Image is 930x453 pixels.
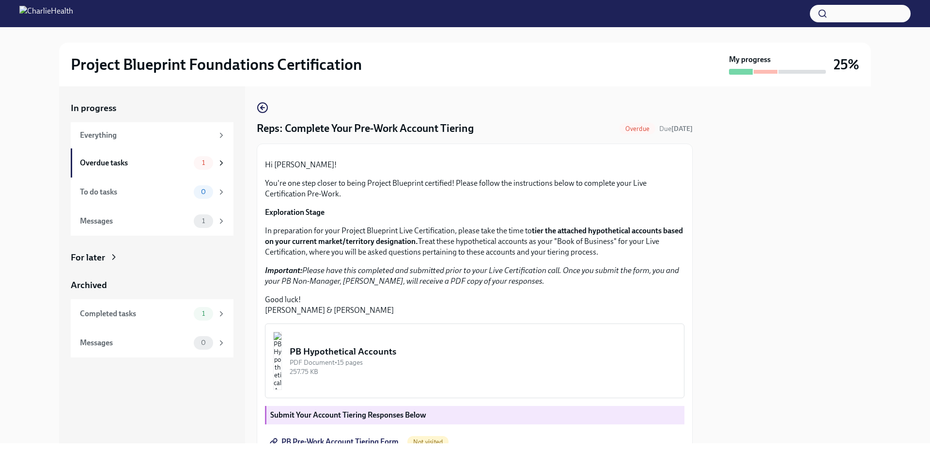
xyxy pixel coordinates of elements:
[80,158,190,168] div: Overdue tasks
[265,432,405,452] a: PB Pre-Work Account Tiering Form
[80,338,190,348] div: Messages
[71,55,362,74] h2: Project Blueprint Foundations Certification
[80,308,190,319] div: Completed tasks
[265,208,325,217] strong: Exploration Stage
[196,310,211,317] span: 1
[71,279,233,291] a: Archived
[71,207,233,236] a: Messages1
[71,251,105,264] div: For later
[71,122,233,148] a: Everything
[659,124,693,133] span: September 8th, 2025 09:00
[80,187,190,197] div: To do tasks
[196,217,211,225] span: 1
[272,437,399,447] span: PB Pre-Work Account Tiering Form
[71,328,233,357] a: Messages0
[195,339,212,346] span: 0
[265,294,684,316] p: Good luck! [PERSON_NAME] & [PERSON_NAME]
[195,188,212,195] span: 0
[196,159,211,166] span: 1
[265,178,684,199] p: You're one step closer to being Project Blueprint certified! Please follow the instructions below...
[290,358,676,367] div: PDF Document • 15 pages
[265,226,684,258] p: In preparation for your Project Blueprint Live Certification, please take the time to Treat these...
[265,324,684,398] button: PB Hypothetical AccountsPDF Document•15 pages257.75 KB
[729,54,771,65] strong: My progress
[71,178,233,207] a: To do tasks0
[407,438,449,446] span: Not visited
[273,332,282,390] img: PB Hypothetical Accounts
[290,345,676,358] div: PB Hypothetical Accounts
[290,367,676,376] div: 257.75 KB
[265,266,679,286] em: Please have this completed and submitted prior to your Live Certification call. Once you submit t...
[80,216,190,226] div: Messages
[19,6,73,21] img: CharlieHealth
[270,410,426,420] strong: Submit Your Account Tiering Responses Below
[80,130,213,141] div: Everything
[834,56,859,73] h3: 25%
[265,160,684,170] p: Hi [PERSON_NAME]!
[671,125,693,133] strong: [DATE]
[257,121,474,136] h4: Reps: Complete Your Pre-Work Account Tiering
[71,299,233,328] a: Completed tasks1
[71,102,233,114] a: In progress
[620,125,655,132] span: Overdue
[659,125,693,133] span: Due
[265,266,302,275] strong: Important:
[71,251,233,264] a: For later
[71,148,233,178] a: Overdue tasks1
